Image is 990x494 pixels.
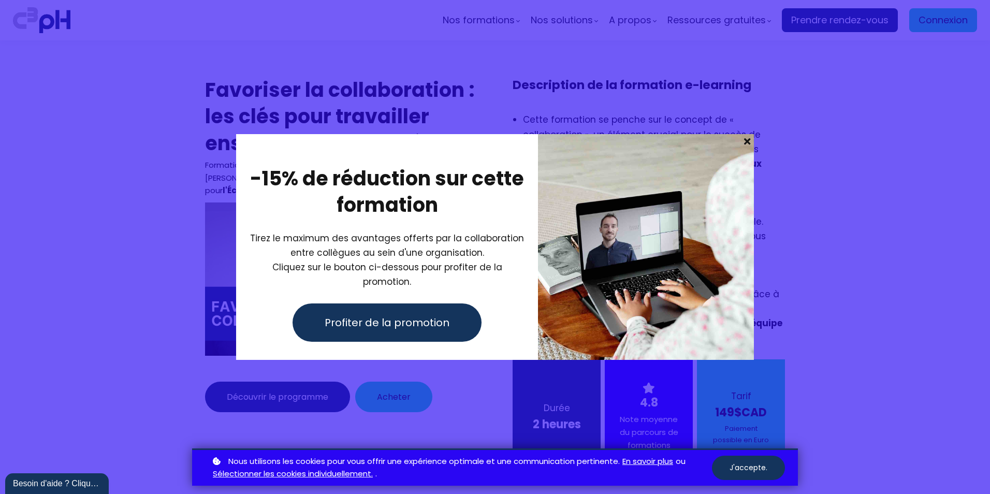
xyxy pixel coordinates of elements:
button: J'accepte. [712,456,785,480]
div: Cliquez sur le bouton ci-dessous pour profiter de la promotion. [249,231,525,289]
iframe: chat widget [5,471,111,494]
span: Profiter de la promotion [325,315,449,330]
a: En savoir plus [622,455,673,468]
button: Profiter de la promotion [293,303,482,342]
span: Tirez le maximum des avantages offerts par la collaboration entre collègues au sein d'une organis... [250,232,524,259]
h2: -15% de réduction sur cette formation [249,165,525,219]
span: Nous utilisons les cookies pour vous offrir une expérience optimale et une communication pertinente. [228,455,620,468]
a: Sélectionner les cookies individuellement. [213,468,373,481]
p: ou . [210,455,712,481]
